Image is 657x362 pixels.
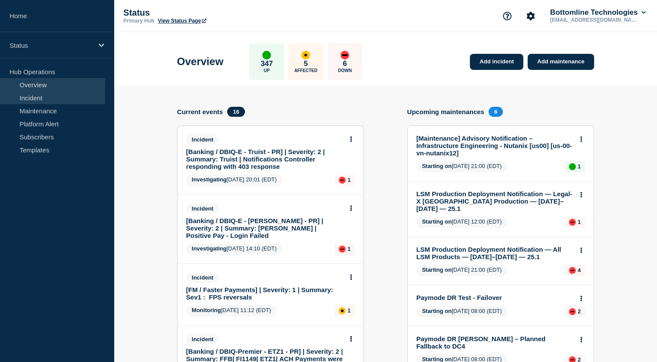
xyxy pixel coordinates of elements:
div: down [569,308,576,315]
p: Affected [294,68,317,73]
button: Bottomline Technologies [548,8,647,17]
h4: Upcoming maintenances [407,108,485,115]
span: Incident [186,273,219,283]
p: 4 [578,267,581,273]
a: [FM / Faster Payments] | Severity: 1 | Summary: Sev1 : FPS reversals [186,286,343,301]
span: Incident [186,334,219,344]
p: 1 [347,307,350,314]
h1: Overview [177,56,224,68]
a: View Status Page [158,18,206,24]
span: 6 [489,107,503,117]
p: 6 [343,59,347,68]
p: [EMAIL_ADDRESS][DOMAIN_NAME] [548,17,639,23]
span: [DATE] 12:00 (EDT) [416,217,508,228]
div: up [262,51,271,59]
span: [DATE] 20:01 (EDT) [186,174,283,186]
a: [Maintenance] Advisory Notification – Infrastructure Engineering - Nutanix [us00] [us-00-vn-nutan... [416,135,573,157]
span: 16 [227,107,244,117]
a: Paymode DR Test - Failover [416,294,573,301]
p: 347 [261,59,273,68]
div: down [569,219,576,226]
div: down [569,267,576,274]
p: 1 [347,177,350,183]
p: 5 [304,59,308,68]
span: [DATE] 21:00 (EDT) [416,161,508,172]
a: Add maintenance [528,54,594,70]
div: down [340,51,349,59]
span: Investigating [192,176,227,183]
span: [DATE] 21:00 (EDT) [416,265,508,276]
p: Up [264,68,270,73]
div: affected [301,51,310,59]
div: affected [339,307,346,314]
p: 1 [578,219,581,225]
a: Add incident [470,54,523,70]
span: Incident [186,135,219,145]
div: down [339,177,346,184]
span: Starting on [422,267,452,273]
a: LSM Production Deployment Notification — All LSM Products — [DATE]–[DATE] — 25.1 [416,246,573,260]
p: 1 [347,246,350,252]
p: Status [123,8,297,18]
a: [Banking / DBIQ-E - Truist - PR] | Severity: 2 | Summary: Truist | Notifications Controller respo... [186,148,343,170]
span: [DATE] 08:00 (EDT) [416,306,508,317]
div: down [339,246,346,253]
p: 1 [578,163,581,170]
span: Starting on [422,163,452,169]
a: [Banking / DBIQ-E - [PERSON_NAME] - PR] | Severity: 2 | Summary: [PERSON_NAME] | Positive Pay - L... [186,217,343,239]
div: up [569,163,576,170]
p: Down [338,68,352,73]
p: Status [10,42,93,49]
button: Account settings [522,7,540,25]
span: Investigating [192,245,227,252]
span: Starting on [422,308,452,314]
button: Support [498,7,516,25]
p: Primary Hub [123,18,154,24]
span: Monitoring [192,307,221,313]
span: Incident [186,204,219,214]
span: Starting on [422,218,452,225]
a: Paymode DR [PERSON_NAME] – Planned Fallback to DC4 [416,335,573,350]
span: [DATE] 14:10 (EDT) [186,244,283,255]
p: 2 [578,308,581,315]
a: LSM Production Deployment Notification — Legal-X [GEOGRAPHIC_DATA] Production — [DATE]–[DATE] — 25.1 [416,190,573,212]
h4: Current events [177,108,223,115]
span: [DATE] 11:12 (EDT) [186,305,277,316]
